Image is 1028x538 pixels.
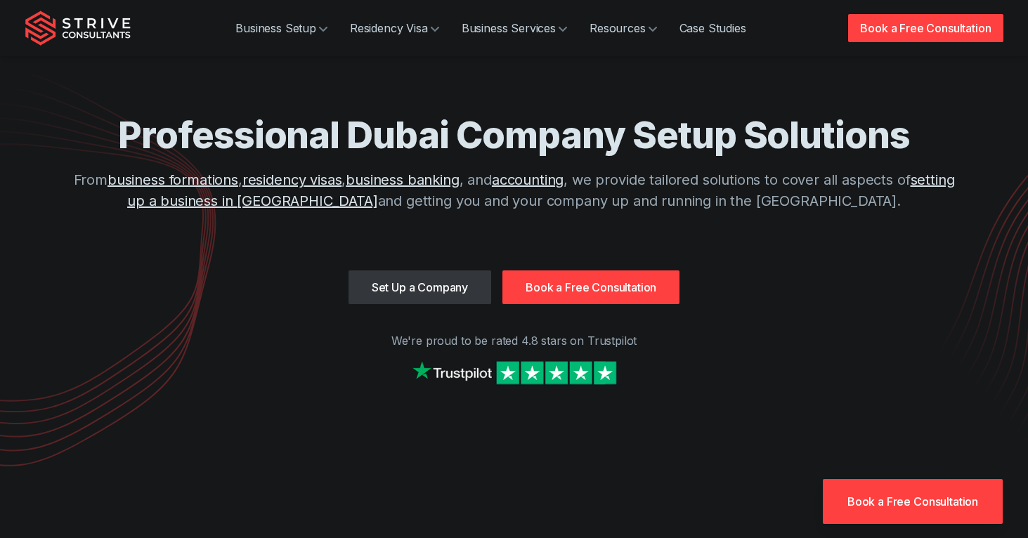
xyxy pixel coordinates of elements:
[25,11,131,46] img: Strive Consultants
[502,270,679,304] a: Book a Free Consultation
[578,14,668,42] a: Resources
[346,171,459,188] a: business banking
[349,270,491,304] a: Set Up a Company
[25,332,1003,349] p: We're proud to be rated 4.8 stars on Trustpilot
[65,169,964,211] p: From , , , and , we provide tailored solutions to cover all aspects of and getting you and your c...
[108,171,238,188] a: business formations
[409,357,620,388] img: Strive on Trustpilot
[339,14,450,42] a: Residency Visa
[450,14,578,42] a: Business Services
[492,171,564,188] a: accounting
[242,171,342,188] a: residency visas
[224,14,339,42] a: Business Setup
[65,112,964,158] h1: Professional Dubai Company Setup Solutions
[823,479,1003,524] a: Book a Free Consultation
[848,14,1003,42] a: Book a Free Consultation
[668,14,757,42] a: Case Studies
